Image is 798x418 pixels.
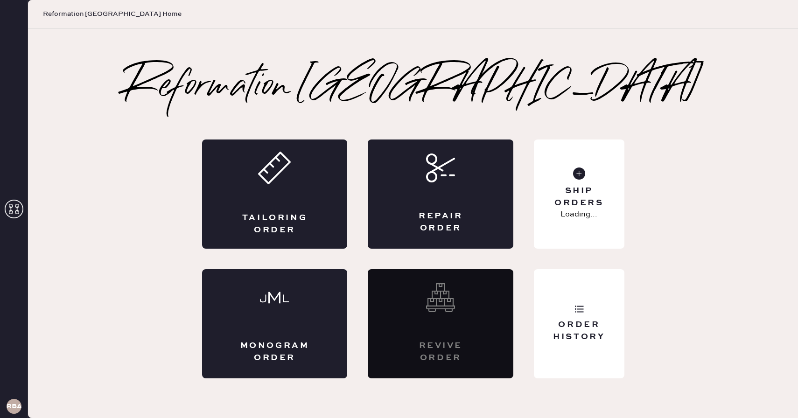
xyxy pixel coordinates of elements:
div: Revive order [405,340,476,363]
div: Repair Order [405,210,476,234]
div: Monogram Order [239,340,310,363]
h2: Reformation [GEOGRAPHIC_DATA] [125,69,702,106]
div: Tailoring Order [239,212,310,236]
span: Reformation [GEOGRAPHIC_DATA] Home [43,9,182,19]
h3: RBA [7,403,21,410]
div: Ship Orders [541,185,616,209]
div: Interested? Contact us at care@hemster.co [368,269,513,378]
p: Loading... [560,209,597,220]
div: Order History [541,319,616,342]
